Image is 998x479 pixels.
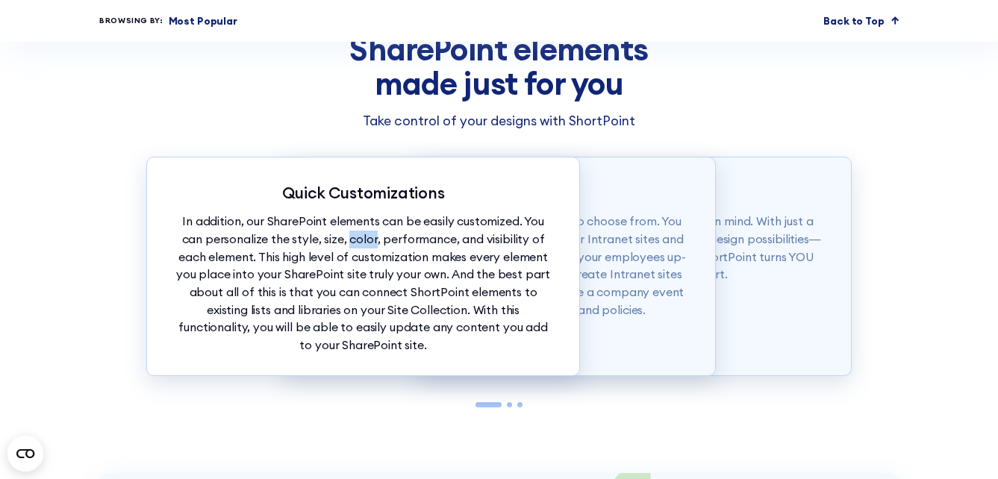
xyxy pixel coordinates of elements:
[823,13,884,29] p: Back to Top
[169,13,237,29] p: Most Popular
[7,436,43,472] button: Open CMP widget
[173,213,553,354] p: In addition, our SharePoint elements can be easily customized. You can personalize the style, siz...
[823,13,899,29] a: Back to Top
[146,32,852,101] h2: SharePoint elements made just for you
[173,184,553,202] p: Quick Customizations
[923,407,998,479] div: Widget de chat
[923,407,998,479] iframe: Chat Widget
[146,111,852,131] h3: Take control of your designs with ShortPoint
[99,15,163,27] div: Browsing by:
